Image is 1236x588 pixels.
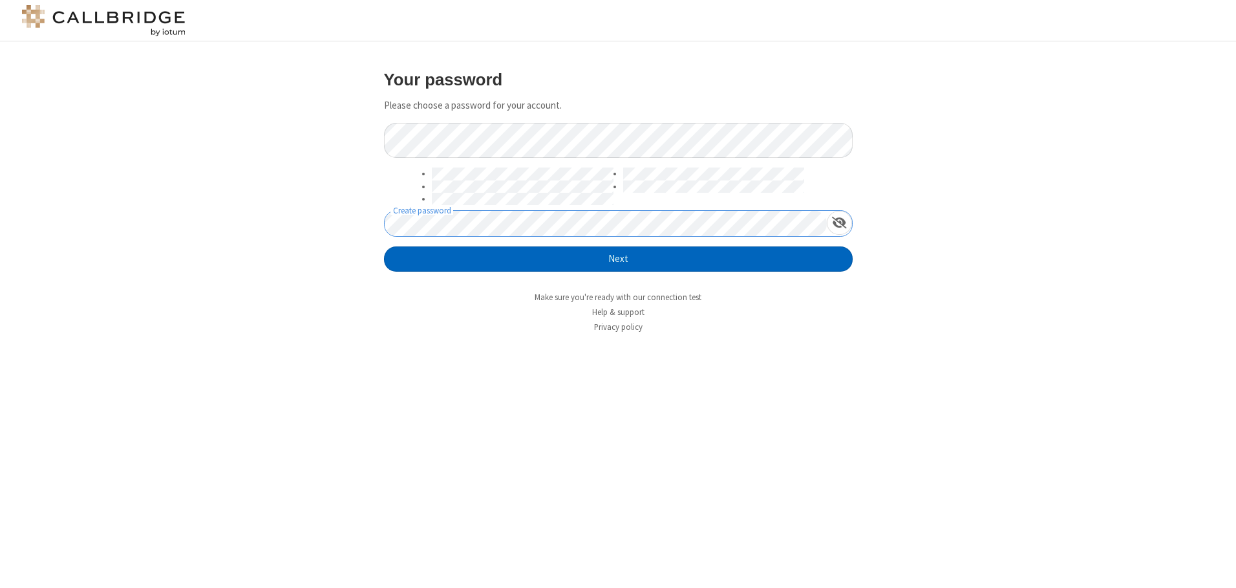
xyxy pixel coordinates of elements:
p: Please choose a password for your account. [384,98,853,113]
button: Next [384,246,853,272]
a: Help & support [592,307,645,318]
h3: Your password [384,71,853,89]
a: Privacy policy [594,321,643,332]
img: logo@2x.png [19,5,187,36]
a: Make sure you're ready with our connection test [535,292,701,303]
div: Show password [827,211,852,235]
input: Create password [385,211,827,236]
